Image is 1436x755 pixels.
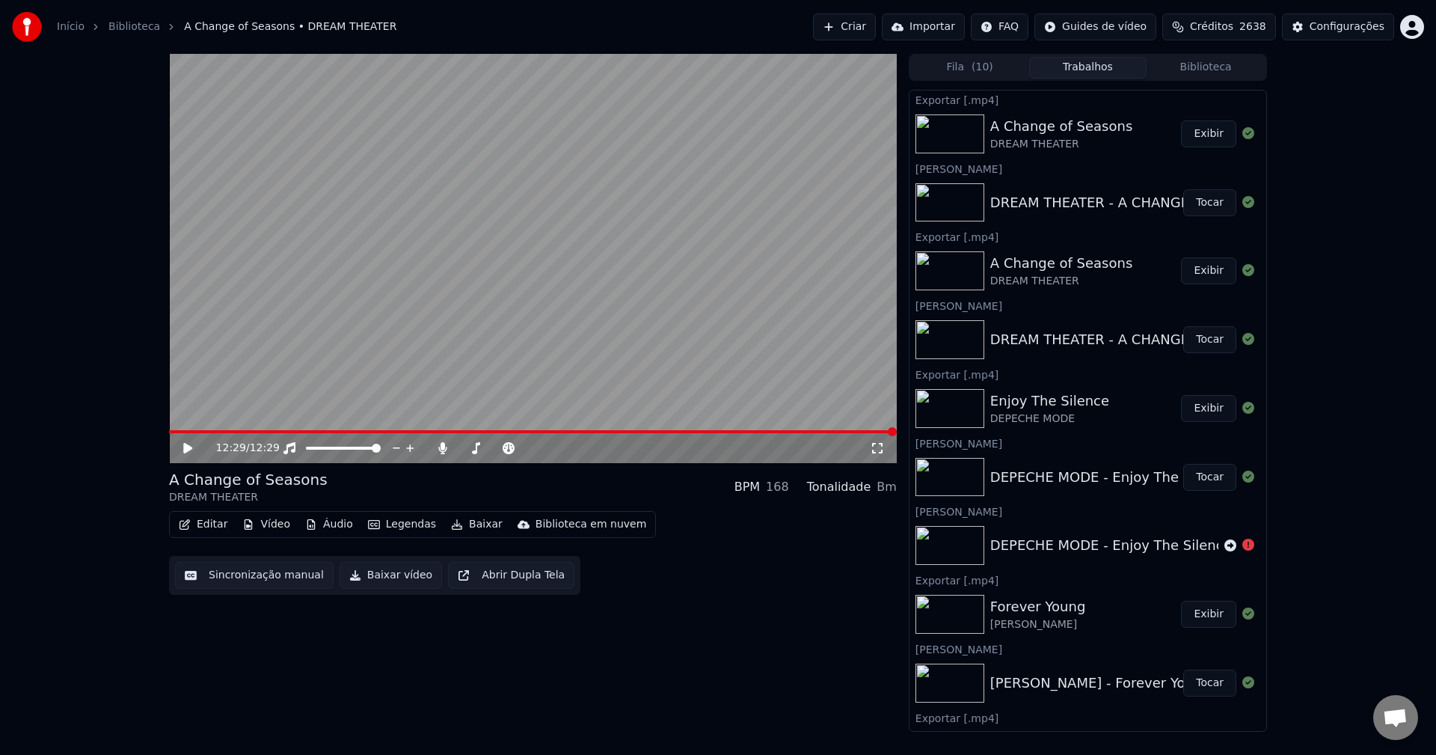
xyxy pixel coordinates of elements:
[972,60,993,75] span: ( 10 )
[536,517,647,532] div: Biblioteca em nuvem
[12,12,42,42] img: youka
[909,571,1266,589] div: Exportar [.mp4]
[1181,257,1236,284] button: Exibir
[362,514,442,535] button: Legendas
[108,19,160,34] a: Biblioteca
[882,13,965,40] button: Importar
[250,441,280,456] span: 12:29
[184,19,396,34] span: A Change of Seasons • DREAM THEATER
[445,514,509,535] button: Baixar
[1183,189,1236,216] button: Tocar
[1183,464,1236,491] button: Tocar
[909,640,1266,658] div: [PERSON_NAME]
[1034,13,1156,40] button: Guides de vídeo
[1310,19,1384,34] div: Configurações
[236,514,296,535] button: Vídeo
[1162,13,1276,40] button: Créditos2638
[766,478,789,496] div: 168
[990,137,1132,152] div: DREAM THEATER
[990,329,1295,350] div: DREAM THEATER - A CHANGE OF SEASONS_1
[813,13,876,40] button: Criar
[1181,395,1236,422] button: Exibir
[175,562,334,589] button: Sincronização manual
[1239,19,1266,34] span: 2638
[448,562,574,589] button: Abrir Dupla Tela
[909,434,1266,452] div: [PERSON_NAME]
[990,617,1086,632] div: [PERSON_NAME]
[173,514,233,535] button: Editar
[1282,13,1394,40] button: Configurações
[990,535,1232,556] div: DEPECHE MODE - Enjoy The Silence
[169,469,328,490] div: A Change of Seasons
[1190,19,1233,34] span: Créditos
[1181,120,1236,147] button: Exibir
[1373,695,1418,740] a: Bate-papo aberto
[990,391,1109,412] div: Enjoy The Silence
[990,116,1132,137] div: A Change of Seasons
[1183,670,1236,697] button: Tocar
[909,91,1266,108] div: Exportar [.mp4]
[990,673,1211,694] div: [PERSON_NAME] - Forever Young
[299,514,359,535] button: Áudio
[1029,57,1147,79] button: Trabalhos
[990,467,1232,488] div: DEPECHE MODE - Enjoy The Silence
[990,412,1109,427] div: DEPECHE MODE
[57,19,85,34] a: Início
[909,296,1266,314] div: [PERSON_NAME]
[807,478,871,496] div: Tonalidade
[909,159,1266,177] div: [PERSON_NAME]
[57,19,396,34] nav: breadcrumb
[340,562,442,589] button: Baixar vídeo
[990,253,1132,274] div: A Change of Seasons
[169,490,328,505] div: DREAM THEATER
[1147,57,1265,79] button: Biblioteca
[1183,326,1236,353] button: Tocar
[734,478,760,496] div: BPM
[909,709,1266,727] div: Exportar [.mp4]
[990,274,1132,289] div: DREAM THEATER
[990,596,1086,617] div: Forever Young
[990,192,1295,213] div: DREAM THEATER - A CHANGE OF SEASONS_2
[911,57,1029,79] button: Fila
[909,365,1266,383] div: Exportar [.mp4]
[877,478,897,496] div: Bm
[971,13,1028,40] button: FAQ
[216,441,246,456] span: 12:29
[909,227,1266,245] div: Exportar [.mp4]
[909,502,1266,520] div: [PERSON_NAME]
[1181,601,1236,628] button: Exibir
[216,441,252,456] div: /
